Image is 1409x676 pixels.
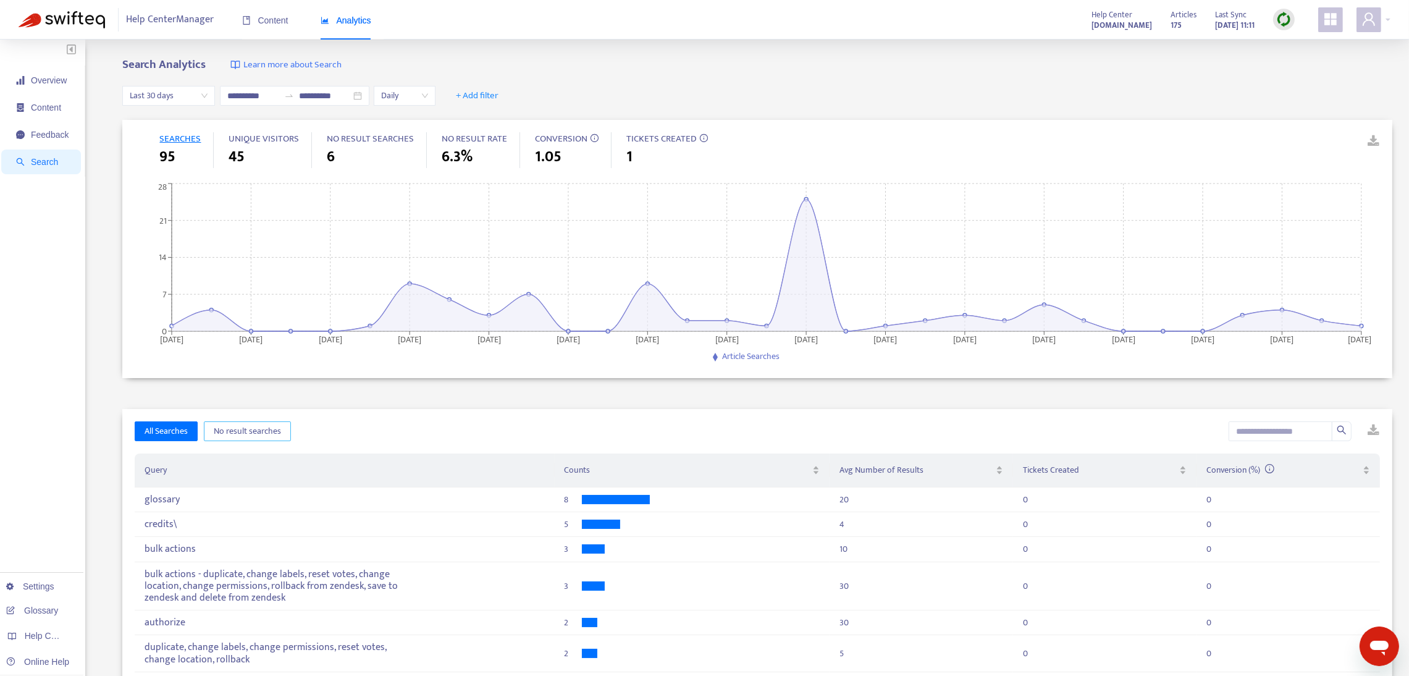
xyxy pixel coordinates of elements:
[16,158,25,166] span: search
[636,332,660,347] tspan: [DATE]
[145,568,410,604] div: bulk actions - duplicate, change labels, reset votes, change location, change permissions, rollba...
[1033,332,1056,347] tspan: [DATE]
[442,131,507,146] span: NO RESULT RATE
[1023,549,1028,549] div: 0
[1171,8,1197,22] span: Articles
[1091,19,1152,32] strong: [DOMAIN_NAME]
[626,131,697,146] span: TICKETS CREATED
[230,60,240,70] img: image-link
[1215,19,1255,32] strong: [DATE] 11:11
[456,88,498,103] span: + Add filter
[839,499,849,500] div: 20
[159,214,167,228] tspan: 21
[242,16,251,25] span: book
[1171,19,1182,32] strong: 175
[135,421,198,441] button: All Searches
[1360,627,1399,666] iframe: Button to launch messaging window
[158,180,167,194] tspan: 28
[1337,425,1347,435] span: search
[874,332,898,347] tspan: [DATE]
[626,146,633,168] span: 1
[284,91,294,101] span: swap-right
[321,16,329,25] span: area-chart
[159,146,175,168] span: 95
[243,58,342,72] span: Learn more about Search
[1091,18,1152,32] a: [DOMAIN_NAME]
[319,332,342,347] tspan: [DATE]
[162,287,167,302] tspan: 7
[795,332,818,347] tspan: [DATE]
[19,11,105,28] img: Swifteq
[16,76,25,85] span: signal
[1206,463,1274,477] span: Conversion (%)
[159,131,201,146] span: SEARCHES
[565,549,577,549] span: 3
[953,332,977,347] tspan: [DATE]
[381,87,428,105] span: Daily
[214,425,281,438] span: No result searches
[565,463,810,477] span: Counts
[555,454,830,488] th: Counts
[830,454,1013,488] th: Avg Number of Results
[839,622,849,623] div: 30
[1192,332,1215,347] tspan: [DATE]
[6,657,69,667] a: Online Help
[1206,549,1211,549] div: 0
[1023,499,1028,500] div: 0
[722,349,780,363] span: Article Searches
[327,146,335,168] span: 6
[25,631,75,641] span: Help Centers
[535,146,561,168] span: 1.05
[6,606,58,615] a: Glossary
[230,58,342,72] a: Learn more about Search
[16,130,25,139] span: message
[31,130,69,140] span: Feedback
[1323,12,1338,27] span: appstore
[130,87,208,105] span: Last 30 days
[229,131,299,146] span: UNIQUE VISITORS
[145,641,410,665] div: duplicate, change labels, change permissions, reset votes, change location, rollback
[1023,463,1177,477] span: Tickets Created
[1091,8,1132,22] span: Help Center
[839,463,993,477] span: Avg Number of Results
[1013,454,1197,488] th: Tickets Created
[204,421,291,441] button: No result searches
[135,454,554,488] th: Query
[557,332,580,347] tspan: [DATE]
[398,332,422,347] tspan: [DATE]
[442,146,473,168] span: 6.3%
[31,103,61,112] span: Content
[6,581,54,591] a: Settings
[240,332,263,347] tspan: [DATE]
[145,518,410,530] div: credits\
[565,499,577,500] span: 8
[447,86,508,106] button: + Add filter
[159,250,167,264] tspan: 14
[229,146,245,168] span: 45
[1023,622,1028,623] div: 0
[162,324,167,339] tspan: 0
[16,103,25,112] span: container
[1348,332,1372,347] tspan: [DATE]
[127,8,214,32] span: Help Center Manager
[1271,332,1294,347] tspan: [DATE]
[160,332,183,347] tspan: [DATE]
[327,131,414,146] span: NO RESULT SEARCHES
[145,494,410,505] div: glossary
[122,55,206,74] b: Search Analytics
[321,15,371,25] span: Analytics
[565,622,577,623] span: 2
[31,75,67,85] span: Overview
